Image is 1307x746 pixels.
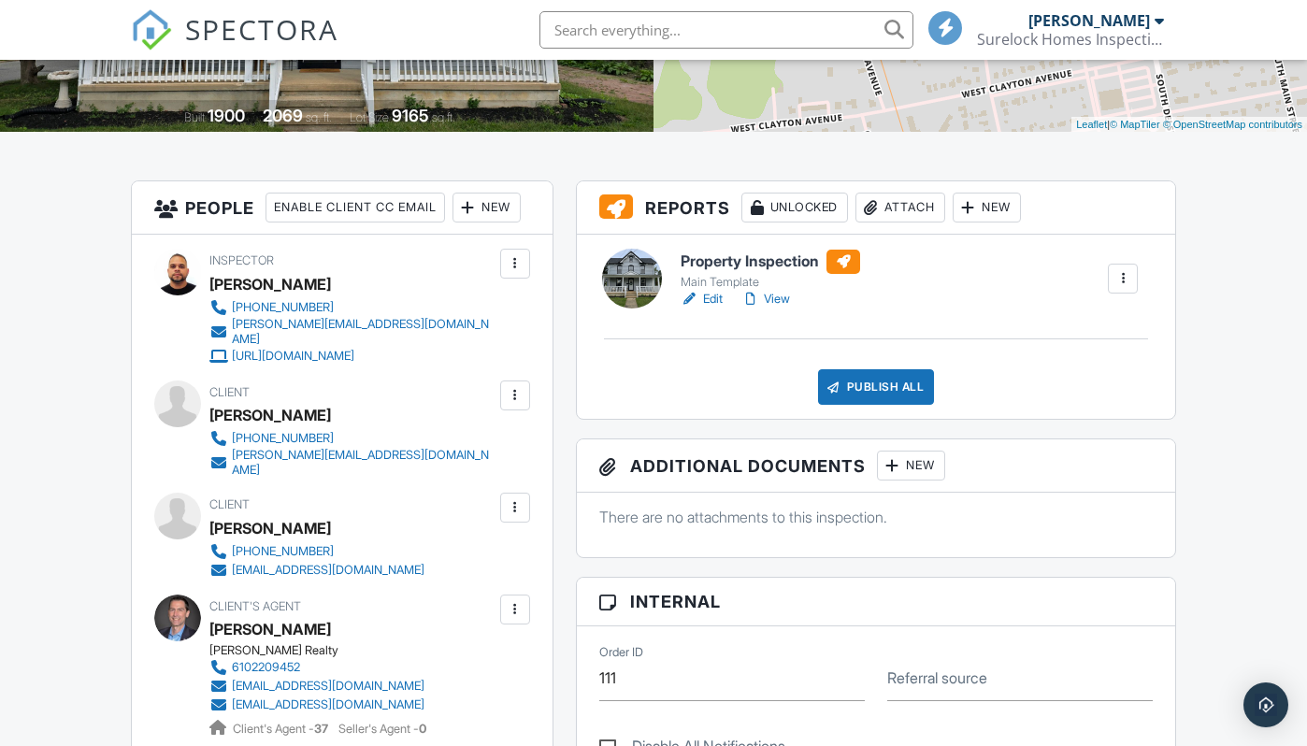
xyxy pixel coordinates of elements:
a: © MapTiler [1110,119,1160,130]
span: Client's Agent [209,599,301,613]
span: Lot Size [350,110,389,124]
div: Enable Client CC Email [266,193,445,222]
a: [PERSON_NAME][EMAIL_ADDRESS][DOMAIN_NAME] [209,448,496,478]
div: [PERSON_NAME][EMAIL_ADDRESS][DOMAIN_NAME] [232,317,496,347]
div: Open Intercom Messenger [1243,682,1288,727]
img: The Best Home Inspection Software - Spectora [131,9,172,50]
span: sq.ft. [432,110,455,124]
a: [PHONE_NUMBER] [209,298,496,317]
div: 9165 [392,106,429,125]
div: [PERSON_NAME][EMAIL_ADDRESS][DOMAIN_NAME] [232,448,496,478]
div: [PERSON_NAME] [209,514,331,542]
span: SPECTORA [185,9,338,49]
a: [URL][DOMAIN_NAME] [209,347,496,366]
span: Client [209,497,250,511]
div: New [953,193,1021,222]
span: Built [184,110,205,124]
a: SPECTORA [131,25,338,65]
div: Surelock Homes Inspection, LLC [977,30,1164,49]
p: There are no attachments to this inspection. [599,507,1153,527]
h3: Internal [577,578,1175,626]
div: 1900 [208,106,245,125]
div: [EMAIL_ADDRESS][DOMAIN_NAME] [232,679,424,694]
div: [PERSON_NAME] [1028,11,1150,30]
div: New [452,193,521,222]
strong: 0 [419,722,426,736]
div: [PERSON_NAME] Realty [209,643,439,658]
a: [PERSON_NAME] [209,615,331,643]
span: Seller's Agent - [338,722,426,736]
div: [PERSON_NAME] [209,270,331,298]
div: [PHONE_NUMBER] [232,431,334,446]
div: [EMAIL_ADDRESS][DOMAIN_NAME] [232,697,424,712]
a: Edit [681,290,723,308]
a: 6102209452 [209,658,424,677]
input: Search everything... [539,11,913,49]
div: Publish All [818,369,935,405]
h3: Additional Documents [577,439,1175,493]
a: [EMAIL_ADDRESS][DOMAIN_NAME] [209,561,424,580]
label: Order ID [599,644,643,661]
a: Leaflet [1076,119,1107,130]
a: [EMAIL_ADDRESS][DOMAIN_NAME] [209,677,424,696]
div: Attach [855,193,945,222]
div: 6102209452 [232,660,300,675]
a: View [741,290,790,308]
h3: Reports [577,181,1175,235]
div: | [1071,117,1307,133]
a: [PERSON_NAME][EMAIL_ADDRESS][DOMAIN_NAME] [209,317,496,347]
a: [EMAIL_ADDRESS][DOMAIN_NAME] [209,696,424,714]
a: [PHONE_NUMBER] [209,429,496,448]
div: 2069 [263,106,303,125]
span: Inspector [209,253,274,267]
a: [PHONE_NUMBER] [209,542,424,561]
span: Client [209,385,250,399]
span: sq. ft. [306,110,332,124]
a: © OpenStreetMap contributors [1163,119,1302,130]
div: [PERSON_NAME] [209,401,331,429]
div: Unlocked [741,193,848,222]
strong: 37 [314,722,328,736]
div: New [877,451,945,481]
div: [PHONE_NUMBER] [232,300,334,315]
div: Main Template [681,275,860,290]
h6: Property Inspection [681,250,860,274]
span: Client's Agent - [233,722,331,736]
a: Property Inspection Main Template [681,250,860,291]
label: Referral source [887,667,987,688]
div: [PHONE_NUMBER] [232,544,334,559]
h3: People [132,181,553,235]
div: [URL][DOMAIN_NAME] [232,349,354,364]
div: [EMAIL_ADDRESS][DOMAIN_NAME] [232,563,424,578]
